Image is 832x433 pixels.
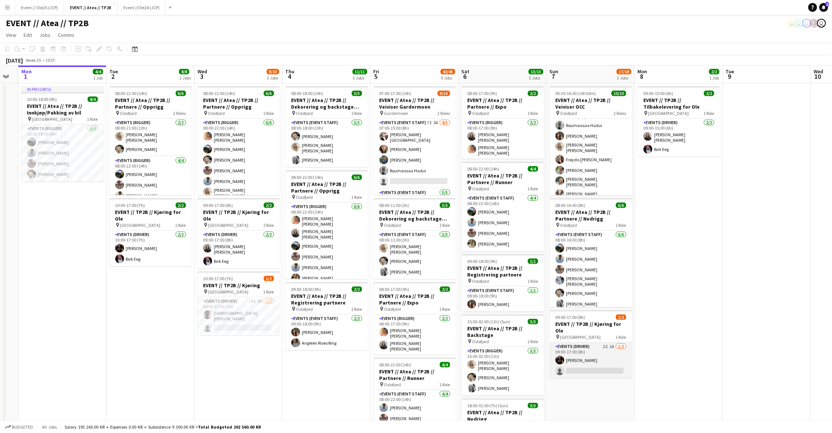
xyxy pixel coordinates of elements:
h3: EVENT // Atea // TP2B // Backstage [462,325,544,338]
span: 6/6 [352,175,362,180]
span: Mon [638,68,647,75]
app-user-avatar: Ylva Barane [788,19,797,28]
div: 08:00-17:00 (9h)2/2EVENT // Atea // TP2B // Partnere // Expo Oslofjord1 RoleEvents (Rigger)2/208:... [374,282,456,355]
div: 3 Jobs [267,75,279,81]
span: [GEOGRAPHIC_DATA] [120,222,161,228]
span: 1 Role [263,222,274,228]
span: Sun [550,68,559,75]
span: 8 [637,72,647,81]
span: 4/4 [440,362,450,367]
span: 2/2 [709,69,720,74]
div: 15:00-02:00 (11h) (Sun)3/3EVENT // Atea // TP2B // Backstage Oslofjord1 RoleEvents (Rigger)3/315:... [462,314,544,395]
span: View [6,32,16,38]
span: [GEOGRAPHIC_DATA] [32,116,73,122]
span: Fri [374,68,380,75]
span: 1 Role [528,339,538,344]
div: 09:00-15:00 (6h)2/2EVENT // TP2B // Tilbakelevering for Ole [GEOGRAPHIC_DATA]1 RoleEvents (Driver... [638,86,720,156]
app-card-role: Actor7/708:00-16:00 (8h)Roumaissaa Hadui[PERSON_NAME][PERSON_NAME] [PERSON_NAME]Frøydis [PERSON_N... [550,108,632,201]
div: 10:00-17:00 (7h)2/2EVENT // TP2B // Kjøring for Ole [GEOGRAPHIC_DATA]1 RoleEvents (Driver)2/210:0... [109,198,192,266]
span: [GEOGRAPHIC_DATA] [208,222,249,228]
span: [GEOGRAPHIC_DATA] [649,110,689,116]
div: 10:00-17:00 (7h)1/2EVENT // TP2B // Kjøring [GEOGRAPHIC_DATA]1 RoleEvents (Driver)4I1A1/210:00-17... [197,271,280,335]
span: 3/3 [352,91,362,96]
h3: EVENT // Atea // TP2B // Dekorering og backstage oppsett [374,209,456,222]
span: 2 Roles [438,110,450,116]
span: Gardermoen [384,110,409,116]
span: 2 [108,72,118,81]
span: 08:00-22:00 (14h) [291,175,324,180]
span: 2/2 [704,91,714,96]
span: 4/4 [93,69,103,74]
span: 1 Role [263,110,274,116]
h3: EVENT // Atea // TP2B // Partnere // Runner [374,368,456,381]
a: Jobs [36,30,53,40]
h3: EVENT // Atea // TP2B // Registrering partnere [286,293,368,306]
a: Edit [21,30,35,40]
div: 3 Jobs [353,75,367,81]
app-card-role: Events (Rigger)4/410:00-18:00 (8h)[PERSON_NAME][PERSON_NAME][PERSON_NAME][PERSON_NAME] [21,124,104,182]
span: 1 Role [528,278,538,284]
span: Oslofjord [560,110,577,116]
app-job-card: 08:00-18:00 (10h)3/3EVENT // Atea // TP2B // Dekorering og backstage oppsett Oslofjord1 RoleEvent... [286,86,368,167]
span: 6/6 [264,91,274,96]
span: 07:00-17:00 (10h) [380,91,412,96]
span: 08:00-17:00 (9h) [468,91,497,96]
span: Tue [726,68,734,75]
app-card-role: Events (Rigger)4/408:00-22:00 (14h)[PERSON_NAME][PERSON_NAME][PERSON_NAME] [109,156,192,216]
span: 1 [826,2,829,7]
span: 3 [196,72,207,81]
div: 08:00-22:00 (14h)6/6EVENT // Atea // TP2B // Partnere // Opprigg Oslofjord1 RoleEvents (Rigger)6/... [286,170,368,279]
span: 6/6 [176,91,186,96]
span: 1 Role [616,222,626,228]
span: 17/18 [617,69,632,74]
div: 2 Jobs [179,75,191,81]
h3: EVENT // Atea // TP2B // Partnere // Opprigg [286,181,368,194]
span: 08:00-18:00 (10h) [291,91,324,96]
app-card-role: Events (Event Staff)1/109:00-18:00 (9h)[PERSON_NAME] [462,286,544,311]
span: 08:00-22:00 (14h) [115,91,147,96]
span: 2 Roles [174,110,186,116]
span: Comms [58,32,74,38]
h3: EVENT // TP2B // Kjøring [197,282,280,289]
span: 08:00-22:00 (14h) [380,362,412,367]
span: Oslofjord [472,339,489,344]
span: Oslofjord [296,110,313,116]
app-card-role: Events (Driver)2I1A1/209:00-17:00 (8h)[PERSON_NAME] [550,342,632,378]
span: All jobs [41,424,58,430]
app-job-card: 08:00-16:00 (8h)6/6EVENT // Atea // TP2B // Partnere // Nedrigg Oslofjord1 RoleEvents (Event Staf... [550,198,632,307]
span: 2/2 [528,91,538,96]
span: Thu [286,68,295,75]
div: 08:00-22:00 (14h)6/6EVENT // Atea // TP2B // Partnere // Opprigg Oslofjord2 RolesEvents (Rigger)2... [109,86,192,195]
h3: EVENT // Atea // TP2B // Dekorering og backstage oppsett [286,97,368,110]
span: 1 Role [440,382,450,387]
span: 05:30-16:00 (10h30m) [556,91,596,96]
app-job-card: 08:00-17:00 (9h)2/2EVENT // Atea // TP2B // Partnere // Expo Oslofjord1 RoleEvents (Rigger)2/208:... [462,86,544,159]
span: 1 Role [87,116,98,122]
span: 09:00-17:00 (8h) [203,203,233,208]
span: Wed [814,68,824,75]
span: Week 35 [24,57,43,63]
span: 5 [373,72,380,81]
app-job-card: 08:00-11:00 (3h)3/3EVENT // Atea // TP2B // Dekorering og backstage oppsett Oslofjord1 RoleEvents... [374,198,456,279]
span: Sat [462,68,470,75]
div: 08:00-22:00 (14h)6/6EVENT // Atea // TP2B // Partnere // Opprigg Oslofjord1 RoleEvents (Rigger)6/... [197,86,280,195]
a: Comms [55,30,77,40]
span: 1 [20,72,32,81]
app-user-avatar: Christina Benedicte Halstensen [795,19,804,28]
div: CEST [46,57,55,63]
span: 15:00-02:00 (11h) (Sun) [468,319,511,324]
div: In progress10:00-18:00 (8h)4/4EVENT // Atea // TP2B // Innkjøp/Pakking av bil [GEOGRAPHIC_DATA]1 ... [21,86,104,182]
span: 10/10 [612,91,626,96]
button: EVENT // Atea // TP2B [64,0,118,15]
span: 08:00-22:00 (14h) [203,91,235,96]
span: Oslofjord [384,222,401,228]
h3: EVENT // TP2B // Kjøring for Ole [197,209,280,222]
span: 2/2 [176,203,186,208]
span: 3/3 [528,319,538,324]
span: Oslofjord [472,186,489,191]
button: Event //Ole24 (JCP) [118,0,166,15]
div: 3 Jobs [617,75,631,81]
app-card-role: Events (Rigger)2/208:00-21:00 (13h)[PERSON_NAME] [PERSON_NAME][PERSON_NAME] [109,119,192,156]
